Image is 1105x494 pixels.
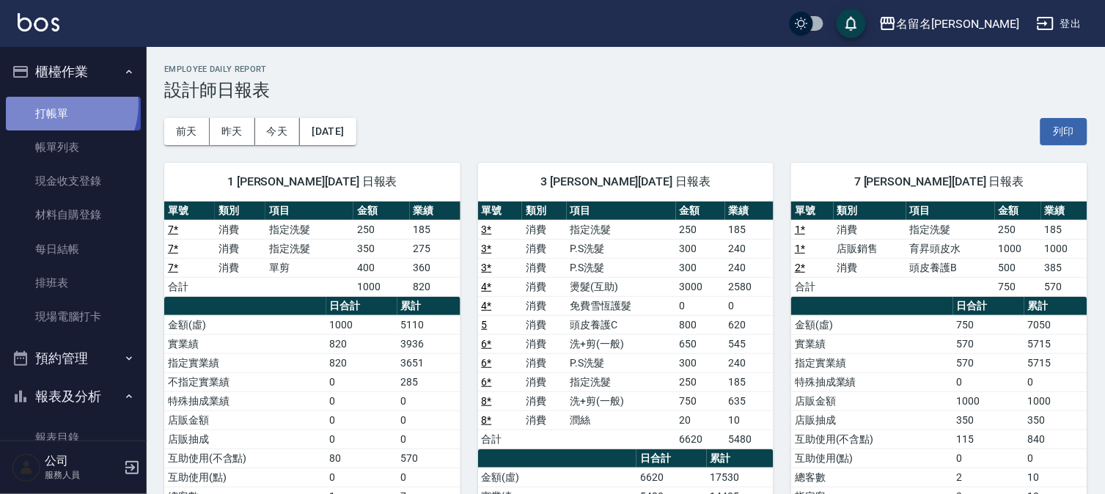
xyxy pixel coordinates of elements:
td: 6620 [676,430,725,449]
th: 累計 [707,449,774,468]
td: 指定洗髮 [906,220,995,239]
td: 0 [953,372,1024,391]
td: 620 [725,315,774,334]
th: 類別 [215,202,265,221]
td: 1000 [353,277,409,296]
table: a dense table [164,202,460,297]
td: 0 [397,468,460,487]
th: 金額 [353,202,409,221]
button: 登出 [1031,10,1087,37]
button: 前天 [164,118,210,145]
td: 金額(虛) [478,468,637,487]
td: 3651 [397,353,460,372]
td: 820 [326,334,397,353]
td: 消費 [522,410,566,430]
td: 指定洗髮 [265,239,353,258]
td: 合計 [164,277,215,296]
td: 185 [725,372,774,391]
td: 240 [725,239,774,258]
th: 項目 [906,202,995,221]
th: 業績 [725,202,774,221]
td: 頭皮養護C [567,315,676,334]
a: 5 [482,319,488,331]
td: 750 [953,315,1024,334]
td: 消費 [522,239,566,258]
td: 金額(虛) [164,315,326,334]
td: 570 [953,334,1024,353]
td: 指定實業績 [791,353,953,372]
td: 洗+剪(一般) [567,334,676,353]
td: 0 [676,296,725,315]
th: 項目 [567,202,676,221]
div: 名留名[PERSON_NAME] [897,15,1019,33]
td: 275 [410,239,460,258]
td: 店販金額 [791,391,953,410]
td: 0 [326,410,397,430]
td: 頭皮養護B [906,258,995,277]
th: 項目 [265,202,353,221]
td: 消費 [522,391,566,410]
td: 285 [397,372,460,391]
td: 消費 [215,239,265,258]
th: 日合計 [953,297,1024,316]
td: 750 [995,277,1041,296]
th: 日合計 [636,449,707,468]
td: 育昇頭皮水 [906,239,995,258]
th: 單號 [791,202,833,221]
td: 互助使用(點) [164,468,326,487]
td: 消費 [215,258,265,277]
td: 2580 [725,277,774,296]
td: 635 [725,391,774,410]
td: 5715 [1024,353,1087,372]
td: 7050 [1024,315,1087,334]
td: 185 [725,220,774,239]
td: 570 [1041,277,1087,296]
button: 今天 [255,118,301,145]
td: 消費 [522,334,566,353]
td: 300 [676,239,725,258]
button: save [837,9,866,38]
button: [DATE] [300,118,356,145]
a: 排班表 [6,266,141,300]
td: 20 [676,410,725,430]
td: 250 [676,372,725,391]
td: 合計 [791,277,833,296]
h2: Employee Daily Report [164,64,1087,74]
td: 1000 [995,239,1041,258]
th: 業績 [410,202,460,221]
h3: 設計師日報表 [164,80,1087,100]
td: 545 [725,334,774,353]
th: 業績 [1041,202,1087,221]
td: 不指定實業績 [164,372,326,391]
td: 1000 [953,391,1024,410]
td: 115 [953,430,1024,449]
a: 打帳單 [6,97,141,130]
td: 店販金額 [164,410,326,430]
td: 互助使用(不含點) [791,430,953,449]
td: 385 [1041,258,1087,277]
th: 類別 [522,202,566,221]
td: 消費 [522,220,566,239]
td: 店販抽成 [164,430,326,449]
td: 250 [353,220,409,239]
td: 10 [725,410,774,430]
td: 240 [725,258,774,277]
table: a dense table [791,202,1087,297]
a: 現金收支登錄 [6,164,141,198]
span: 1 [PERSON_NAME][DATE] 日報表 [182,174,443,189]
td: 總客數 [791,468,953,487]
span: 3 [PERSON_NAME][DATE] 日報表 [496,174,757,189]
td: 400 [353,258,409,277]
td: 指定洗髮 [265,220,353,239]
td: 消費 [522,353,566,372]
td: 指定實業績 [164,353,326,372]
td: 80 [326,449,397,468]
th: 金額 [676,202,725,221]
td: 840 [1024,430,1087,449]
td: 消費 [834,258,906,277]
th: 單號 [164,202,215,221]
td: 消費 [834,220,906,239]
td: 185 [1041,220,1087,239]
td: 6620 [636,468,707,487]
td: 185 [410,220,460,239]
